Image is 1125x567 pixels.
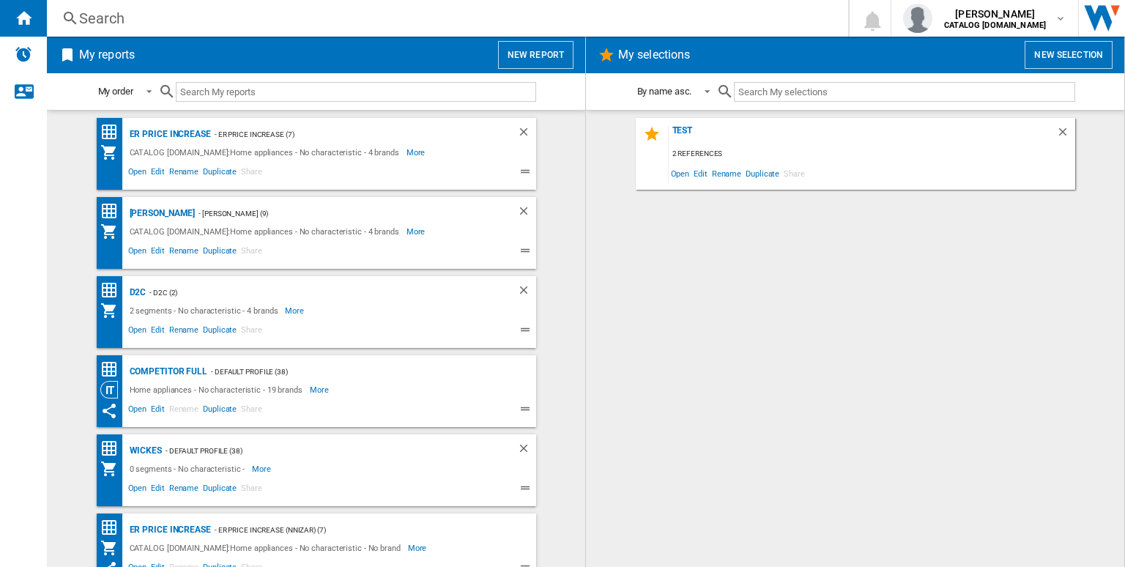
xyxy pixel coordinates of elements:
[126,381,310,399] div: Home appliances - No characteristic - 19 brands
[149,402,167,420] span: Edit
[167,165,201,182] span: Rename
[126,283,146,302] div: D2C
[710,163,743,183] span: Rename
[498,41,573,69] button: New report
[126,363,208,381] div: Competitor Full
[201,402,239,420] span: Duplicate
[944,21,1046,30] b: CATALOG [DOMAIN_NAME]
[781,163,807,183] span: Share
[903,4,932,33] img: profile.jpg
[669,163,692,183] span: Open
[207,363,506,381] div: - Default profile (38)
[98,86,133,97] div: My order
[126,442,162,460] div: Wickes
[79,8,810,29] div: Search
[615,41,693,69] h2: My selections
[201,165,239,182] span: Duplicate
[167,323,201,341] span: Rename
[100,144,126,161] div: My Assortment
[406,144,428,161] span: More
[167,402,201,420] span: Rename
[126,539,408,557] div: CATALOG [DOMAIN_NAME]:Home appliances - No characteristic - No brand
[100,302,126,319] div: My Assortment
[239,323,264,341] span: Share
[100,440,126,458] div: Price Matrix
[669,145,1075,163] div: 2 references
[637,86,692,97] div: By name asc.
[691,163,710,183] span: Edit
[126,323,149,341] span: Open
[100,519,126,537] div: Price Matrix
[100,281,126,300] div: Price Matrix
[126,460,253,478] div: 0 segments - No characteristic -
[149,165,167,182] span: Edit
[211,125,488,144] div: - ER Price Increase (7)
[669,125,1056,145] div: Test
[211,521,507,539] div: - ER Price Increase (nnizar) (7)
[149,244,167,262] span: Edit
[126,244,149,262] span: Open
[100,360,126,379] div: Price Matrix
[100,123,126,141] div: Price Matrix
[239,402,264,420] span: Share
[310,381,331,399] span: More
[239,481,264,499] span: Share
[126,223,406,240] div: CATALOG [DOMAIN_NAME]:Home appliances - No characteristic - 4 brands
[201,481,239,499] span: Duplicate
[406,223,428,240] span: More
[408,539,429,557] span: More
[162,442,488,460] div: - Default profile (38)
[126,402,149,420] span: Open
[76,41,138,69] h2: My reports
[167,244,201,262] span: Rename
[517,204,536,223] div: Delete
[100,202,126,220] div: Price Matrix
[100,539,126,557] div: My Assortment
[195,204,487,223] div: - [PERSON_NAME] (9)
[126,204,196,223] div: [PERSON_NAME]
[126,302,286,319] div: 2 segments - No characteristic - 4 brands
[149,481,167,499] span: Edit
[944,7,1046,21] span: [PERSON_NAME]
[100,460,126,478] div: My Assortment
[252,460,273,478] span: More
[239,244,264,262] span: Share
[126,521,211,539] div: ER Price Increase
[100,381,126,399] div: Category View
[149,323,167,341] span: Edit
[239,165,264,182] span: Share
[126,165,149,182] span: Open
[517,125,536,144] div: Delete
[1025,41,1113,69] button: New selection
[734,82,1074,102] input: Search My selections
[201,323,239,341] span: Duplicate
[146,283,487,302] div: - D2C (2)
[126,481,149,499] span: Open
[517,442,536,460] div: Delete
[15,45,32,63] img: alerts-logo.svg
[285,302,306,319] span: More
[126,144,406,161] div: CATALOG [DOMAIN_NAME]:Home appliances - No characteristic - 4 brands
[100,223,126,240] div: My Assortment
[743,163,781,183] span: Duplicate
[201,244,239,262] span: Duplicate
[176,82,536,102] input: Search My reports
[1056,125,1075,145] div: Delete
[167,481,201,499] span: Rename
[126,125,211,144] div: ER Price Increase
[517,283,536,302] div: Delete
[100,402,118,420] ng-md-icon: This report has been shared with you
